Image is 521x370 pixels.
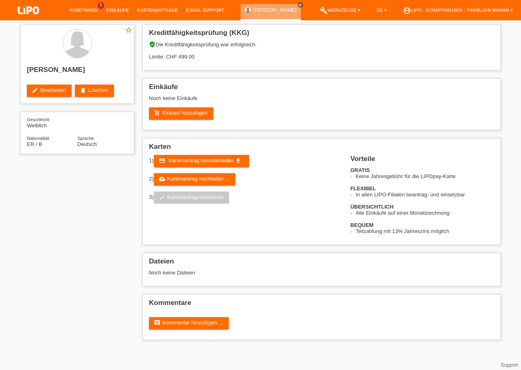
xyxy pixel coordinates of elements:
span: Sprache [77,136,94,141]
h2: Kreditfähigkeitsprüfung (KKG) [149,29,494,41]
li: In allen LIPO-Filialen beantrag- und einsetzbar [356,192,494,198]
i: get_app [235,157,241,164]
div: 1) [149,155,340,167]
a: deleteLöschen [75,85,114,97]
i: verified_user [149,41,155,48]
h2: Vorteile [350,155,494,167]
div: Die Kreditfähigkeitsprüfung war erfolgreich. Limite: CHF 499.00 [149,41,494,66]
span: 5 [98,2,104,9]
i: cloud_upload [159,176,165,182]
div: Weiblich [27,116,77,128]
div: 3) [149,192,340,204]
a: Einkäufe [102,8,133,13]
span: Nationalität [27,136,49,141]
i: close [298,3,302,7]
b: ÜBERSICHTLICH [350,204,394,210]
i: edit [32,87,38,94]
i: build [320,7,328,15]
div: 2) [149,173,340,185]
a: buildWerkzeuge ▾ [315,8,365,13]
a: Kund*innen [65,8,102,13]
h2: Karten [149,143,494,155]
span: Geschlecht [27,117,49,122]
h2: [PERSON_NAME] [27,66,128,78]
i: star_border [125,26,132,34]
li: Teilzahlung mit 13% Jahreszins möglich [356,228,494,234]
b: BEQUEM [350,222,374,228]
a: commentKommentar hinzufügen ... [149,317,229,329]
i: add_shopping_cart [154,110,160,116]
a: add_shopping_cartEinkauf hinzufügen [149,107,213,120]
span: Eritrea / B / 10.07.2014 [27,141,42,147]
a: account_circleLIPO - Schaffhausen - Thanujan Mohan ▾ [399,8,517,13]
i: check [159,194,165,200]
i: account_circle [403,7,411,15]
span: Kartenantrag herunterladen [169,157,233,163]
b: GRATIS [350,167,370,173]
h2: Kommentare [149,299,494,311]
li: Alle Einkäufe auf einer Monatsrechnung [356,210,494,216]
a: [PERSON_NAME] [253,7,297,13]
b: FLEXIBEL [350,185,376,192]
a: Kartenanträge [133,8,182,13]
h2: Einkäufe [149,83,494,95]
h2: Dateien [149,257,494,270]
a: close [298,2,303,8]
a: star_border [125,26,132,35]
a: LIPO pay [8,17,49,23]
li: Keine Jahresgebühr für die LIPOpay-Karte [356,173,494,179]
a: checkKartenantrag einreichen [154,192,230,204]
a: editBearbeiten [27,85,72,97]
a: credit_card Kartenantrag herunterladen get_app [154,155,249,167]
span: Deutsch [77,141,97,147]
i: comment [154,320,160,326]
a: cloud_uploadKartenantrag hochladen ... [154,173,235,185]
a: E-Mail Support [182,8,228,13]
i: delete [80,87,86,94]
div: Noch keine Dateien [149,270,398,276]
i: credit_card [159,157,165,164]
div: Noch keine Einkäufe [149,95,494,107]
a: Support [501,362,518,368]
a: DE ▾ [372,8,390,13]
